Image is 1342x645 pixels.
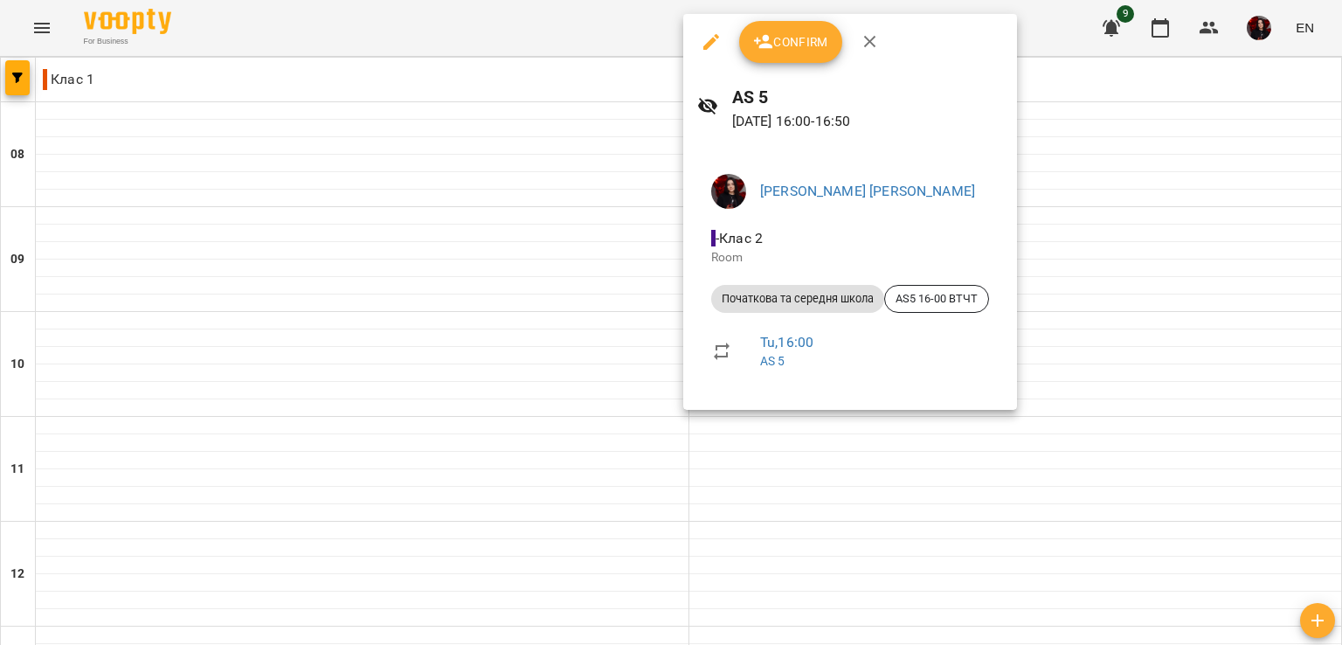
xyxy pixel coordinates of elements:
[753,31,828,52] span: Confirm
[711,291,884,307] span: Початкова та середня школа
[885,291,988,307] span: AS5 16-00 ВТЧТ
[711,174,746,209] img: 11eefa85f2c1bcf485bdfce11c545767.jpg
[732,111,1003,132] p: [DATE] 16:00 - 16:50
[739,21,842,63] button: Confirm
[760,354,785,368] a: AS 5
[732,84,1003,111] h6: AS 5
[760,183,975,199] a: [PERSON_NAME] [PERSON_NAME]
[711,249,989,267] p: Room
[760,334,813,350] a: Tu , 16:00
[711,230,766,246] span: - Клас 2
[884,285,989,313] div: AS5 16-00 ВТЧТ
